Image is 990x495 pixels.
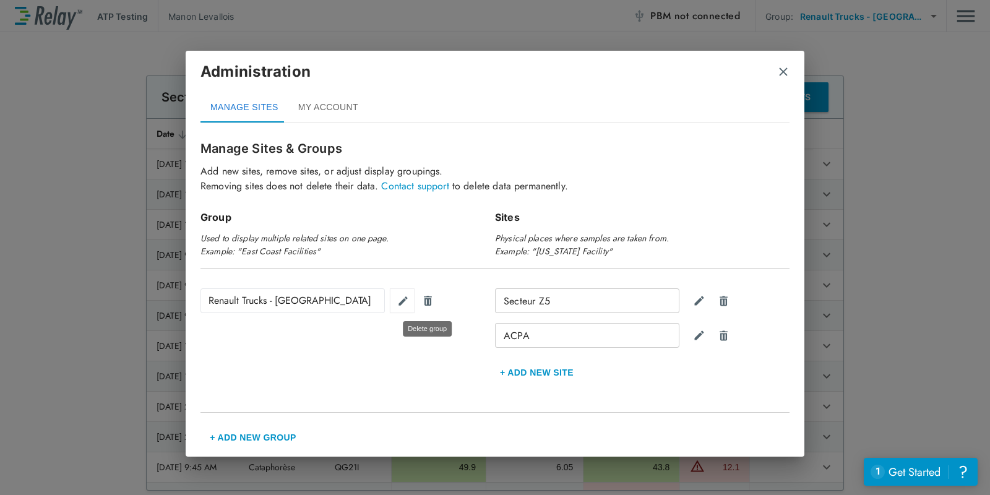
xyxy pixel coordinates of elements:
[693,329,705,342] img: Edit site
[495,288,679,313] div: Secteur Z5
[777,66,790,78] button: close
[864,458,978,486] iframe: Resource center
[200,232,389,257] em: Used to display multiple related sites on one page. Example: "East Coast Facilities"
[718,295,730,307] img: Delete site
[686,288,710,313] button: Edit site
[200,423,306,452] button: + Add New Group
[686,323,710,348] button: Edit site
[710,288,735,313] button: Delete site
[495,323,679,348] div: ACPA
[495,210,790,225] p: Sites
[288,93,368,123] button: MY ACCOUNT
[495,232,669,257] em: Physical places where samples are taken from. Example: "[US_STATE] Facility"
[495,358,579,387] button: + Add new Site
[495,288,790,313] div: Secteur Z5 edit iconDrawer Icon
[390,288,415,313] button: Edit group
[200,288,385,313] div: Renault Trucks - [GEOGRAPHIC_DATA]
[210,102,278,113] font: MANAGE SITES
[403,321,452,337] div: Delete group
[200,61,311,83] p: Administration
[693,295,705,307] img: Edit site
[422,295,434,307] img: Delete Icon
[200,210,495,225] p: Group
[718,330,730,342] img: Delete site
[381,179,449,193] a: Contact support
[495,323,790,348] div: ACPA edit iconDrawer Icon
[777,66,790,78] img: Close
[397,295,409,307] img: edit icon
[415,288,439,313] button: Delete group
[200,164,790,194] p: Add new sites, remove sites, or adjust display groupings. Removing sites does not delete their da...
[710,323,735,348] button: Delete site
[200,139,790,158] p: Manage Sites & Groups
